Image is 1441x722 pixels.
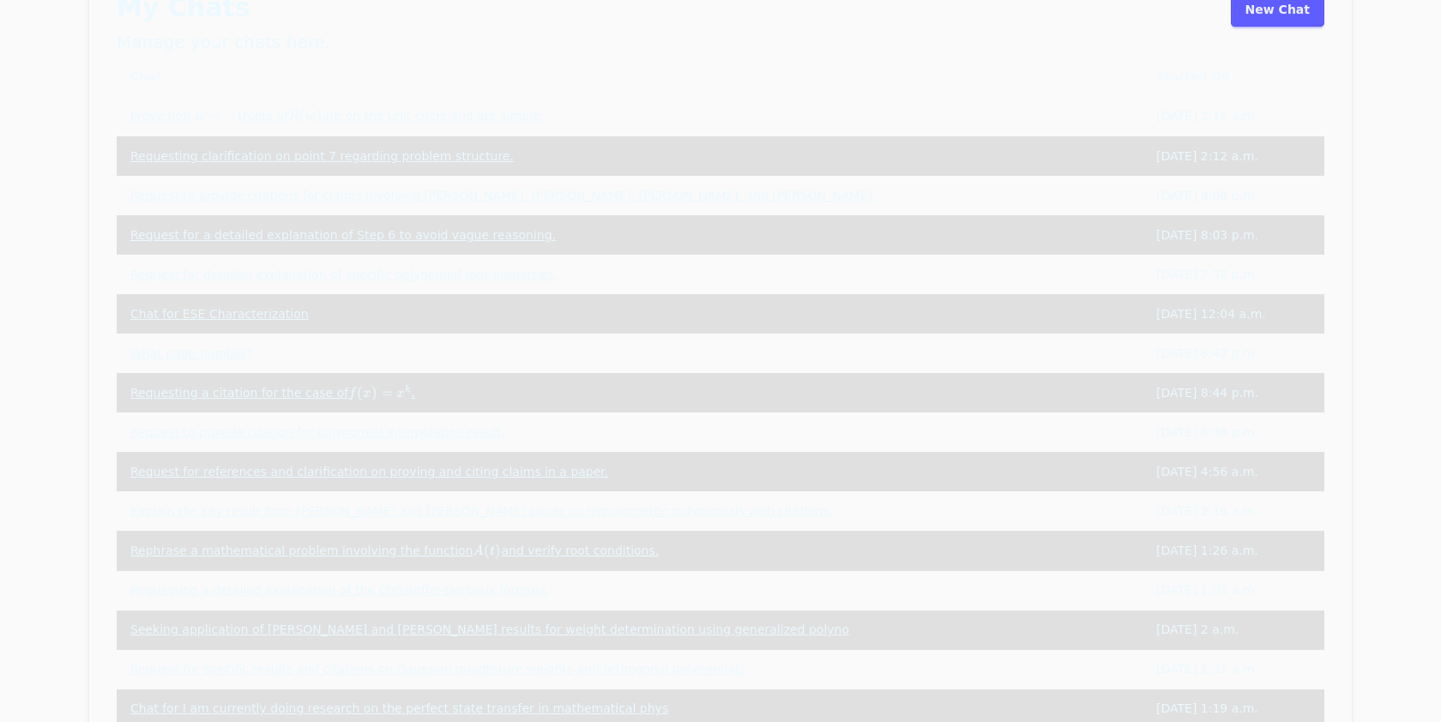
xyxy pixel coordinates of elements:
td: [DATE] 8:47 p.m. [1143,334,1324,373]
span: − [225,107,236,124]
td: [DATE] 1:03 a.m. [1143,571,1324,611]
th: Chat [117,57,1143,97]
span: = [209,107,220,124]
a: What page number? [130,346,253,360]
span: w [195,110,205,123]
a: Request for specific results and citations on Gaussian quadrature weights and orthogonal polynomials [130,662,745,676]
td: [DATE] 2 a.m. [1143,611,1324,650]
a: Explain the key result from [PERSON_NAME] and [PERSON_NAME] paper on trigonometric polynomials wi... [130,504,833,518]
a: Chat for I am currently doing research on the perfect state transfer in mathematical phys [130,701,668,715]
a: Request to provide citations for claims involving [PERSON_NAME], [PERSON_NAME], [PERSON_NAME], an... [130,189,876,202]
td: [DATE] 7:58 p.m. [1143,255,1324,294]
span: ( [357,384,363,401]
span: ( [484,542,490,559]
td: [DATE] 4:56 a.m. [1143,452,1324,491]
a: Request for a detailed explanation of Step 6 to avoid vague reasoning. [130,228,556,242]
td: [DATE] 2:12 a.m. [1143,136,1324,176]
span: = [382,384,393,401]
span: ) [317,107,323,124]
a: Request for detailed explanation of specific polynomial root properties. [130,268,558,281]
td: [DATE] 8:44 p.m. [1143,373,1324,412]
a: Requesting clarification on point 7 regarding problem structure. [130,149,514,163]
span: ( [299,107,305,124]
td: [DATE] 12:04 a.m. [1143,294,1324,334]
span: 1 [236,107,243,124]
a: Requesting a detailed explanation of the Christoffel-Darboux formula. [130,583,550,597]
a: Chat for ESE Characterization [130,307,309,321]
span: k [405,385,410,394]
td: [DATE] 1:26 a.m. [1143,531,1324,570]
td: [DATE] 1:31 a.m. [1143,650,1324,689]
span: R [288,110,299,123]
span: x [363,387,371,400]
td: [DATE] 2:16 a.m. [1143,97,1324,136]
th: Started On [1143,57,1324,97]
td: [DATE] 8:03 p.m. [1143,215,1324,255]
td: [DATE] 2:16 a.m. [1143,491,1324,531]
span: A [473,545,484,558]
span: x [396,387,405,400]
span: f [348,387,355,400]
td: [DATE] 8:08 p.m. [1143,176,1324,215]
span: t [490,545,495,558]
span: ) [495,542,501,559]
td: [DATE] 8:36 p.m. [1143,412,1324,452]
a: Request to provide citation for polynomial interpolation result. [130,425,505,439]
span: ) [371,384,377,401]
h2: Manage your chats here. [117,30,330,54]
a: Prove non-roots ofare on the unit circle and are simple. [130,109,544,123]
a: Requesting a citation for the case of. [130,386,415,400]
a: Seeking application of [PERSON_NAME] and [PERSON_NAME] results for weight determination using gen... [130,623,849,636]
span: w [305,110,316,123]
a: Request for references and clarification on proving and citing claims in a paper. [130,465,608,478]
a: Rephrase a mathematical problem involving the functionand verify root conditions. [130,544,659,557]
